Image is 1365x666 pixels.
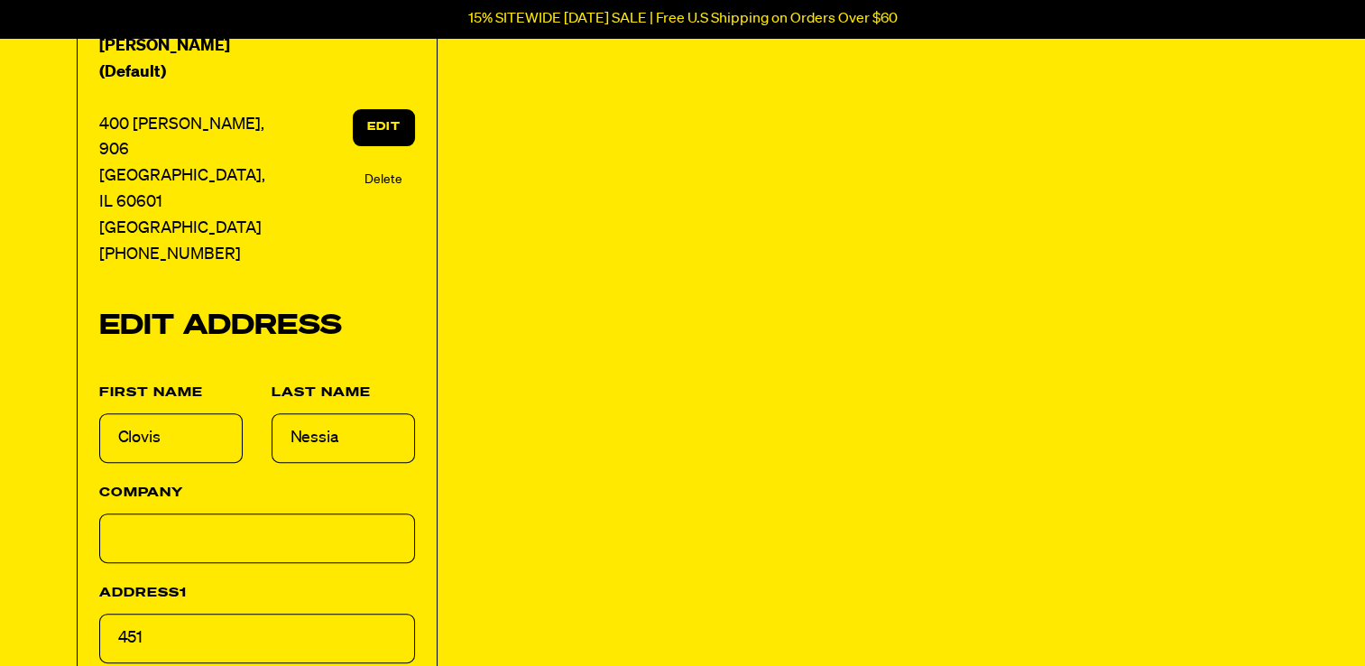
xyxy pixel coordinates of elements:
strong: [PERSON_NAME] (Default) [99,38,230,80]
p: 15% SITEWIDE [DATE] SALE | Free U.S Shipping on Orders Over $60 [468,11,898,27]
label: Last Name [272,385,372,400]
label: Company [99,486,184,500]
h3: Edit address [99,310,415,343]
a: Delete [364,170,402,190]
label: First Name [99,385,204,400]
label: Address1 [99,586,188,600]
a: Edit [353,109,414,146]
p: 400 [PERSON_NAME], 906 [GEOGRAPHIC_DATA], IL 60601 [GEOGRAPHIC_DATA] [PHONE_NUMBER] [99,86,281,268]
